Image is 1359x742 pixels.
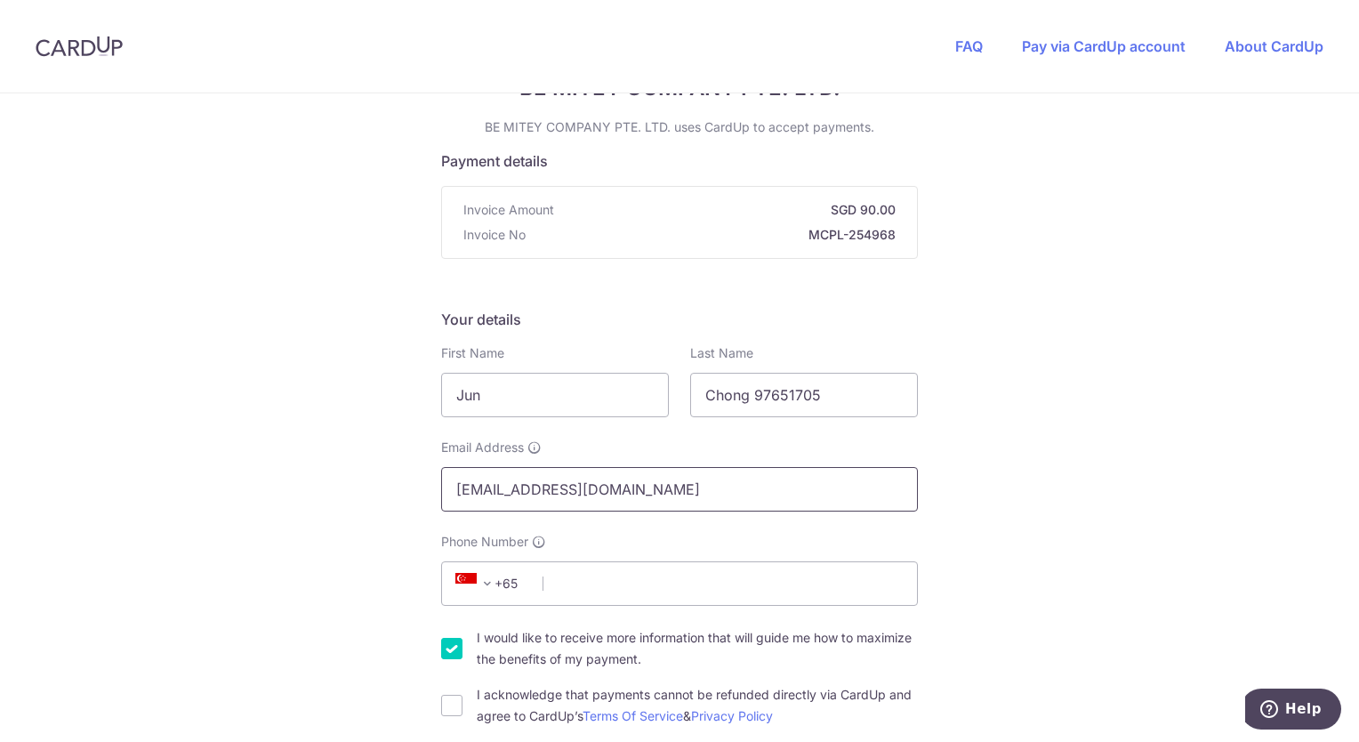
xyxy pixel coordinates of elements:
iframe: Opens a widget where you can find more information [1245,689,1341,733]
span: Invoice Amount [463,201,554,219]
label: First Name [441,344,504,362]
input: First name [441,373,669,417]
h5: Your details [441,309,918,330]
span: +65 [450,573,530,594]
span: Invoice No [463,226,526,244]
span: +65 [455,573,498,594]
a: FAQ [955,37,983,55]
span: Phone Number [441,533,528,551]
a: Privacy Policy [691,708,773,723]
input: Email address [441,467,918,512]
label: Last Name [690,344,753,362]
p: BE MITEY COMPANY PTE. LTD. uses CardUp to accept payments. [441,118,918,136]
span: Email Address [441,439,524,456]
img: CardUp [36,36,123,57]
a: Pay via CardUp account [1022,37,1186,55]
input: Last name [690,373,918,417]
a: About CardUp [1225,37,1323,55]
h5: Payment details [441,150,918,172]
strong: SGD 90.00 [561,201,896,219]
strong: MCPL-254968 [533,226,896,244]
label: I would like to receive more information that will guide me how to maximize the benefits of my pa... [477,627,918,670]
label: I acknowledge that payments cannot be refunded directly via CardUp and agree to CardUp’s & [477,684,918,727]
a: Terms Of Service [583,708,683,723]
